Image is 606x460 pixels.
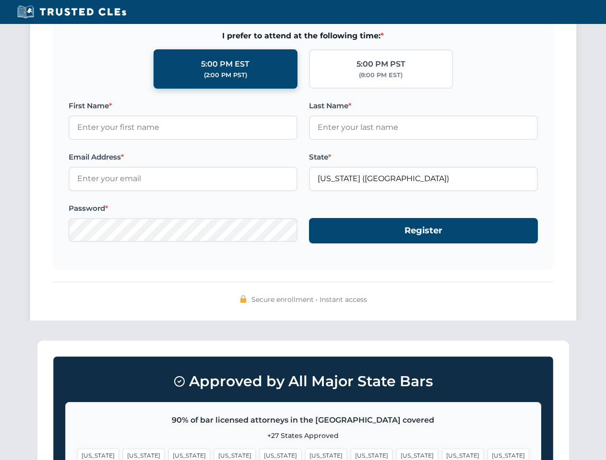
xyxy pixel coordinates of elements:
[69,151,297,163] label: Email Address
[309,167,538,191] input: Florida (FL)
[251,294,367,305] span: Secure enrollment • Instant access
[69,167,297,191] input: Enter your email
[359,70,403,80] div: (8:00 PM EST)
[77,414,529,426] p: 90% of bar licensed attorneys in the [GEOGRAPHIC_DATA] covered
[69,115,297,139] input: Enter your first name
[69,30,538,42] span: I prefer to attend at the following time:
[69,100,297,112] label: First Name
[356,58,405,70] div: 5:00 PM PST
[239,295,247,303] img: 🔒
[309,115,538,139] input: Enter your last name
[309,151,538,163] label: State
[77,430,529,441] p: +27 States Approved
[309,218,538,243] button: Register
[204,70,247,80] div: (2:00 PM PST)
[309,100,538,112] label: Last Name
[69,203,297,214] label: Password
[201,58,250,70] div: 5:00 PM EST
[65,368,541,394] h3: Approved by All Major State Bars
[14,5,129,19] img: Trusted CLEs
